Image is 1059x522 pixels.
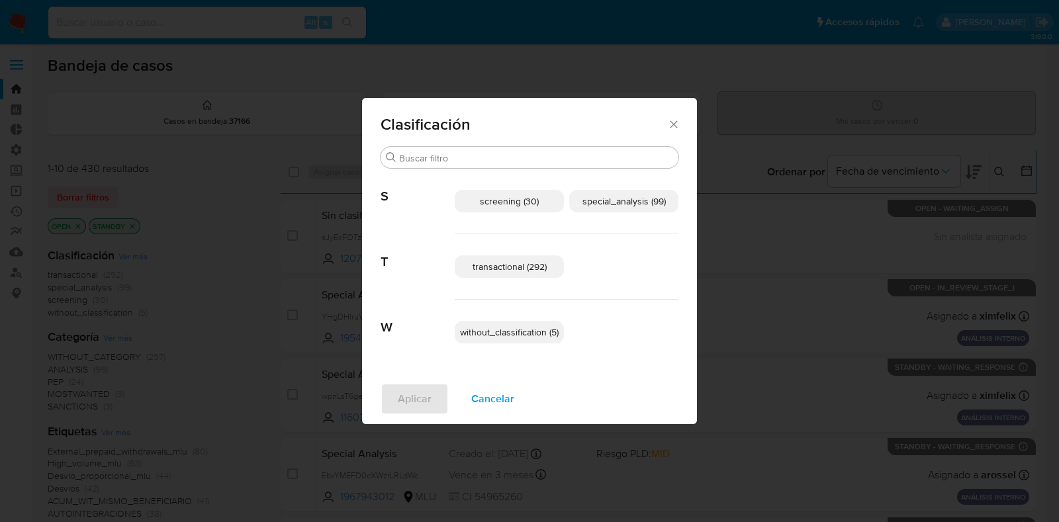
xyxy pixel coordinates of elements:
button: Cerrar [667,118,679,130]
span: Clasificación [381,116,667,132]
button: Cancelar [454,383,531,415]
span: W [381,300,455,335]
span: transactional (292) [473,260,547,273]
span: Cancelar [471,384,514,413]
div: special_analysis (99) [569,190,678,212]
div: screening (30) [455,190,564,212]
span: without_classification (5) [460,326,559,339]
span: S [381,169,455,204]
button: Buscar [386,152,396,163]
span: special_analysis (99) [582,195,666,208]
input: Buscar filtro [399,152,673,164]
span: screening (30) [480,195,539,208]
span: T [381,234,455,270]
div: without_classification (5) [455,321,564,343]
div: transactional (292) [455,255,564,278]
